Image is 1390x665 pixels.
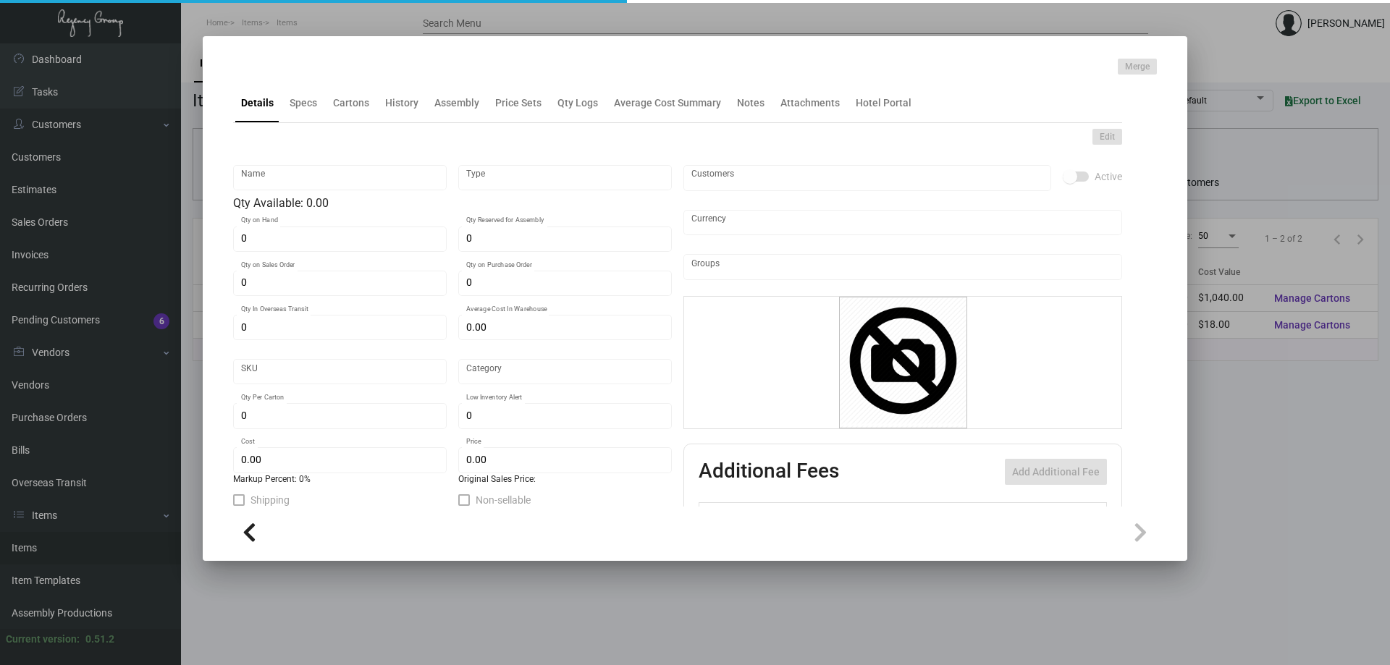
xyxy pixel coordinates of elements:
div: Hotel Portal [856,96,911,111]
span: Add Additional Fee [1012,466,1100,478]
span: Non-sellable [476,491,531,509]
div: Qty Logs [557,96,598,111]
span: Merge [1125,61,1150,73]
div: Details [241,96,274,111]
input: Add new.. [691,261,1115,273]
button: Edit [1092,129,1122,145]
div: 0.51.2 [85,632,114,647]
button: Merge [1118,59,1157,75]
div: Price Sets [495,96,542,111]
input: Add new.. [691,172,1044,184]
div: Average Cost Summary [614,96,721,111]
div: Specs [290,96,317,111]
span: Shipping [250,491,290,509]
div: Qty Available: 0.00 [233,195,672,212]
th: Active [699,503,744,528]
th: Price [965,503,1024,528]
div: History [385,96,418,111]
span: Active [1095,168,1122,185]
button: Add Additional Fee [1005,459,1107,485]
div: Current version: [6,632,80,647]
th: Type [743,503,905,528]
h2: Additional Fees [699,459,839,485]
div: Attachments [780,96,840,111]
th: Cost [905,503,964,528]
th: Price type [1024,503,1090,528]
span: Edit [1100,131,1115,143]
div: Cartons [333,96,369,111]
div: Assembly [434,96,479,111]
div: Notes [737,96,764,111]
